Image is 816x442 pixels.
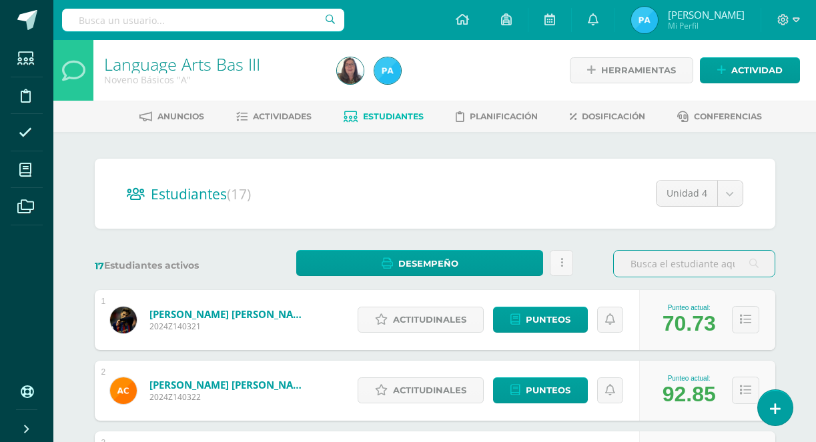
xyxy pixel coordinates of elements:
[149,378,310,391] a: [PERSON_NAME] [PERSON_NAME]
[526,307,570,332] span: Punteos
[657,181,743,206] a: Unidad 4
[363,111,424,121] span: Estudiantes
[374,57,401,84] img: 0f995d38a2ac4800dac857d5b8ee16be.png
[393,378,466,403] span: Actitudinales
[296,250,544,276] a: Desempeño
[393,307,466,332] span: Actitudinales
[62,9,344,31] input: Busca un usuario...
[337,57,364,84] img: 5d28976f83773ba94a8a1447f207d693.png
[668,8,745,21] span: [PERSON_NAME]
[663,304,716,311] div: Punteo actual:
[358,307,484,333] a: Actitudinales
[631,7,658,33] img: 0f995d38a2ac4800dac857d5b8ee16be.png
[236,106,312,127] a: Actividades
[110,377,137,404] img: 2da15aa577ed7dafd03fb1267039d0f5.png
[493,377,588,403] a: Punteos
[526,378,570,403] span: Punteos
[157,111,204,121] span: Anuncios
[456,106,538,127] a: Planificación
[101,367,106,377] div: 2
[667,181,707,206] span: Unidad 4
[582,111,645,121] span: Dosificación
[470,111,538,121] span: Planificación
[104,73,321,86] div: Noveno Básicos 'A'
[101,297,106,306] div: 1
[149,307,310,321] a: [PERSON_NAME] [PERSON_NAME]
[663,311,716,336] div: 70.73
[95,260,104,272] span: 17
[668,20,745,31] span: Mi Perfil
[104,55,321,73] h1: Language Arts Bas III
[149,391,310,403] span: 2024Z140322
[139,106,204,127] a: Anuncios
[663,382,716,407] div: 92.85
[731,58,783,83] span: Actividad
[104,53,260,75] a: Language Arts Bas III
[601,58,676,83] span: Herramientas
[149,321,310,332] span: 2024Z140321
[95,259,257,272] label: Estudiantes activos
[253,111,312,121] span: Actividades
[694,111,762,121] span: Conferencias
[663,375,716,382] div: Punteo actual:
[614,251,775,277] input: Busca el estudiante aquí...
[493,307,588,333] a: Punteos
[151,185,251,203] span: Estudiantes
[227,185,251,203] span: (17)
[110,307,137,333] img: b0598d1fe83305285becfb2fabe45adf.png
[570,57,693,83] a: Herramientas
[700,57,800,83] a: Actividad
[358,377,484,403] a: Actitudinales
[398,251,458,276] span: Desempeño
[344,106,424,127] a: Estudiantes
[677,106,762,127] a: Conferencias
[570,106,645,127] a: Dosificación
